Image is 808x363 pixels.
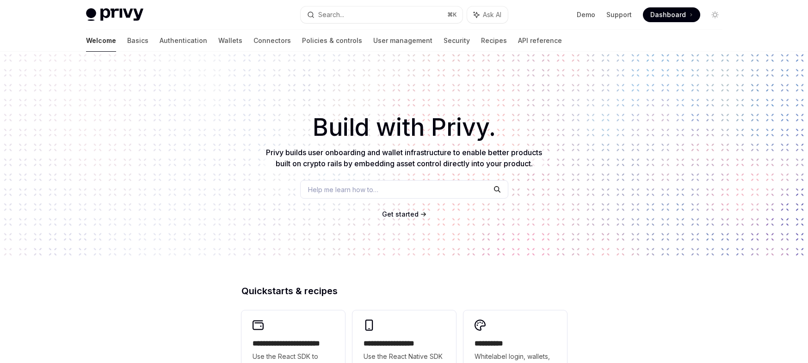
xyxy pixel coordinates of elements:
[606,10,632,19] a: Support
[253,30,291,52] a: Connectors
[518,30,562,52] a: API reference
[86,8,143,21] img: light logo
[444,30,470,52] a: Security
[577,10,595,19] a: Demo
[643,7,700,22] a: Dashboard
[447,11,457,18] span: ⌘ K
[483,10,501,19] span: Ask AI
[86,30,116,52] a: Welcome
[302,30,362,52] a: Policies & controls
[382,210,419,218] span: Get started
[481,30,507,52] a: Recipes
[127,30,148,52] a: Basics
[301,6,463,23] button: Search...⌘K
[373,30,432,52] a: User management
[313,119,496,136] span: Build with Privy.
[650,10,686,19] span: Dashboard
[708,7,722,22] button: Toggle dark mode
[160,30,207,52] a: Authentication
[266,148,542,168] span: Privy builds user onboarding and wallet infrastructure to enable better products built on crypto ...
[382,210,419,219] a: Get started
[241,286,338,296] span: Quickstarts & recipes
[467,6,508,23] button: Ask AI
[318,9,344,20] div: Search...
[308,185,378,194] span: Help me learn how to…
[218,30,242,52] a: Wallets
